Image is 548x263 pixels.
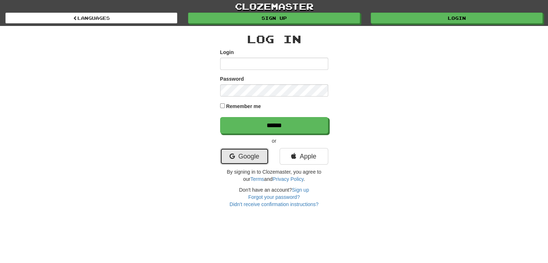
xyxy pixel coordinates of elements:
a: Didn't receive confirmation instructions? [230,201,318,207]
label: Password [220,75,244,83]
p: or [220,137,328,144]
a: Sign up [292,187,309,193]
a: Languages [5,13,177,23]
a: Forgot your password? [248,194,300,200]
a: Login [371,13,543,23]
a: Terms [250,176,264,182]
label: Login [220,49,234,56]
a: Sign up [188,13,360,23]
div: Don't have an account? [220,186,328,208]
h2: Log In [220,33,328,45]
a: Google [220,148,269,165]
label: Remember me [226,103,261,110]
a: Privacy Policy [272,176,303,182]
p: By signing in to Clozemaster, you agree to our and . [220,168,328,183]
a: Apple [280,148,328,165]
